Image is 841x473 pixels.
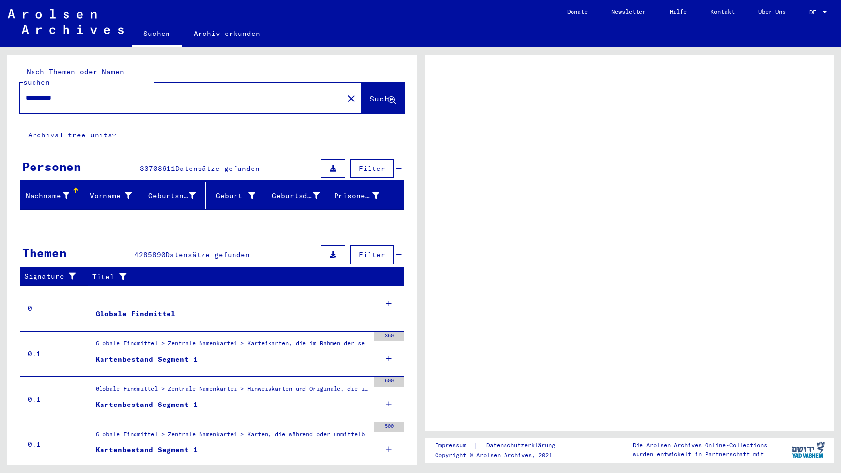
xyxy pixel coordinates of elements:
div: | [435,440,567,451]
div: Globale Findmittel > Zentrale Namenkartei > Karten, die während oder unmittelbar vor der sequenti... [96,430,370,443]
span: Datensätze gefunden [166,250,250,259]
button: Archival tree units [20,126,124,144]
mat-header-cell: Geburtsname [144,182,206,209]
mat-header-cell: Vorname [82,182,144,209]
a: Impressum [435,440,474,451]
div: Geburtsdatum [272,188,332,203]
td: 0.1 [20,376,88,422]
mat-label: Nach Themen oder Namen suchen [23,68,124,87]
span: Filter [359,164,385,173]
div: 500 [374,377,404,387]
p: Copyright © Arolsen Archives, 2021 [435,451,567,460]
div: Geburt‏ [210,188,268,203]
span: 33708611 [140,164,175,173]
div: Geburtsname [148,188,208,203]
div: 500 [374,422,404,432]
div: Geburt‏ [210,191,255,201]
p: Die Arolsen Archives Online-Collections [633,441,767,450]
div: Signature [24,269,90,285]
td: 0.1 [20,422,88,467]
td: 0 [20,286,88,331]
div: Kartenbestand Segment 1 [96,400,198,410]
button: Suche [361,83,404,113]
div: Vorname [86,188,144,203]
div: 350 [374,332,404,341]
div: Geburtsdatum [272,191,320,201]
td: 0.1 [20,331,88,376]
span: 4285890 [135,250,166,259]
img: Arolsen_neg.svg [8,9,124,34]
div: Personen [22,158,81,175]
div: Prisoner # [334,188,392,203]
mat-header-cell: Prisoner # [330,182,404,209]
div: Themen [22,244,67,262]
button: Filter [350,245,394,264]
div: Prisoner # [334,191,379,201]
a: Archiv erkunden [182,22,272,45]
div: Nachname [24,191,69,201]
div: Vorname [86,191,132,201]
span: DE [809,9,820,16]
div: Kartenbestand Segment 1 [96,354,198,365]
mat-header-cell: Geburtsdatum [268,182,330,209]
span: Datensätze gefunden [175,164,260,173]
div: Signature [24,271,80,282]
span: Filter [359,250,385,259]
div: Geburtsname [148,191,196,201]
div: Globale Findmittel [96,309,175,319]
mat-icon: close [345,93,357,104]
div: Globale Findmittel > Zentrale Namenkartei > Hinweiskarten und Originale, die in T/D-Fällen aufgef... [96,384,370,398]
div: Globale Findmittel > Zentrale Namenkartei > Karteikarten, die im Rahmen der sequentiellen Massend... [96,339,370,353]
a: Datenschutzerklärung [478,440,567,451]
div: Kartenbestand Segment 1 [96,445,198,455]
mat-header-cell: Nachname [20,182,82,209]
div: Nachname [24,188,82,203]
a: Suchen [132,22,182,47]
button: Filter [350,159,394,178]
div: Titel [92,269,395,285]
mat-header-cell: Geburt‏ [206,182,268,209]
button: Clear [341,88,361,108]
span: Suche [370,94,394,103]
p: wurden entwickelt in Partnerschaft mit [633,450,767,459]
div: Titel [92,272,385,282]
img: yv_logo.png [790,438,827,462]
